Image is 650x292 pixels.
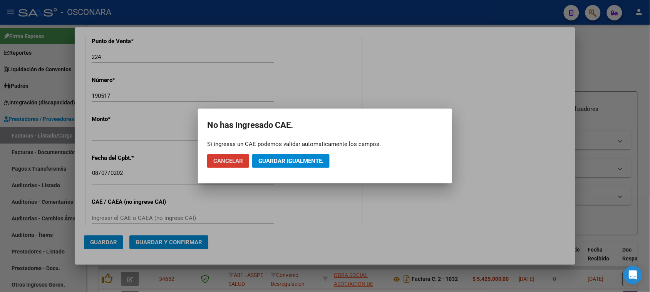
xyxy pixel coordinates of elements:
span: Cancelar [213,158,243,164]
h2: No has ingresado CAE. [207,118,443,133]
div: Open Intercom Messenger [624,266,642,284]
button: Guardar igualmente. [252,154,330,168]
div: Si ingresas un CAE podemos validar automaticamente los campos. [207,140,443,148]
button: Cancelar [207,154,249,168]
span: Guardar igualmente. [258,158,323,164]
